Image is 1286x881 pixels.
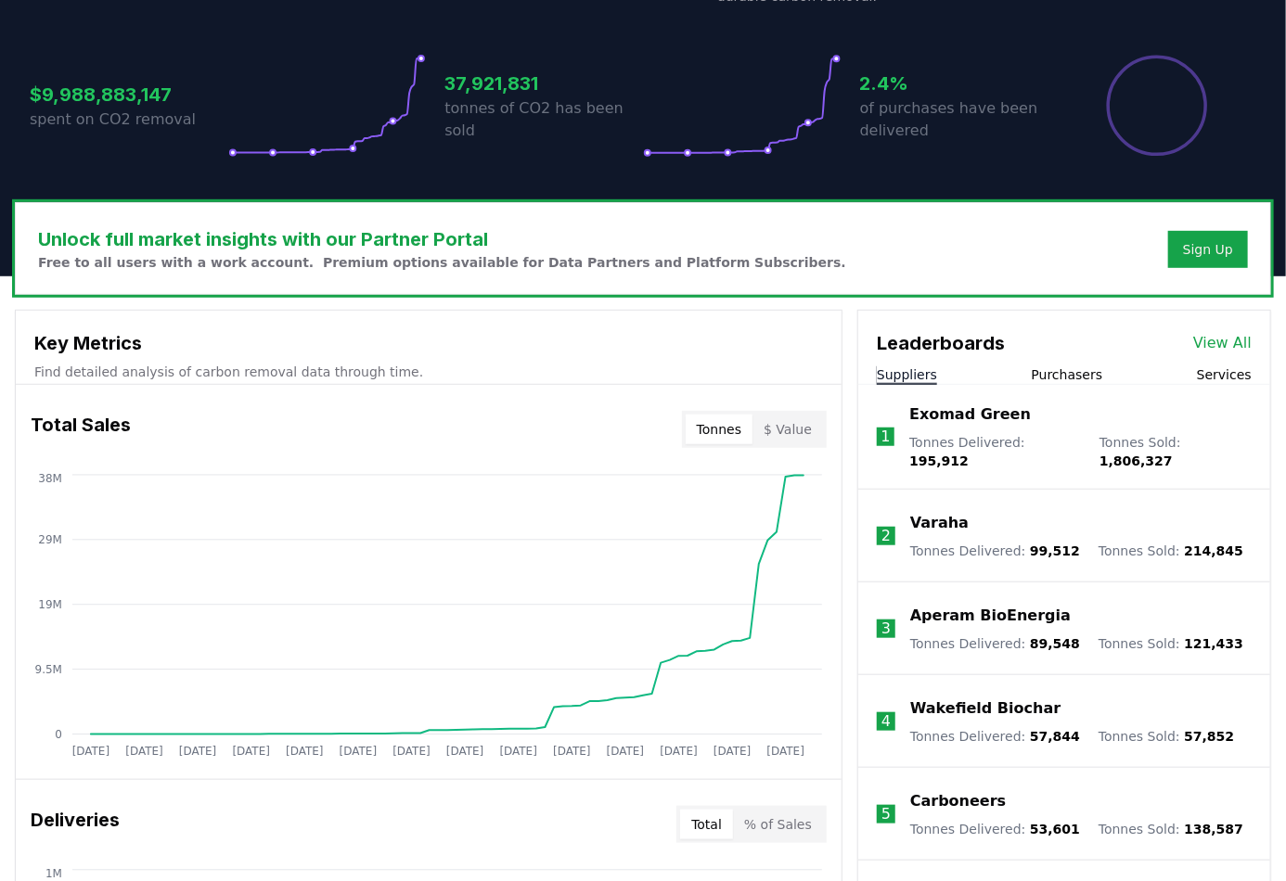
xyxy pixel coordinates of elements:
p: Tonnes Sold : [1100,433,1252,470]
p: 4 [881,710,891,733]
button: Total [680,810,733,839]
h3: Deliveries [31,806,120,843]
h3: Unlock full market insights with our Partner Portal [38,225,846,253]
span: 1,806,327 [1100,453,1173,468]
a: Carboneers [910,790,1006,812]
tspan: [DATE] [446,745,483,758]
a: Aperam BioEnergia [910,605,1071,627]
p: Tonnes Sold : [1099,727,1234,746]
button: Services [1197,365,1252,384]
p: of purchases have been delivered [860,97,1059,142]
span: 57,852 [1184,729,1234,744]
p: Tonnes Sold : [1099,820,1243,838]
tspan: 38M [38,472,62,485]
span: 195,912 [909,453,969,468]
h3: $9,988,883,147 [30,81,228,109]
span: 89,548 [1030,636,1080,651]
tspan: 19M [38,598,62,611]
p: Tonnes Delivered : [909,433,1081,470]
p: 1 [881,426,891,448]
tspan: [DATE] [607,745,644,758]
a: Sign Up [1183,240,1233,259]
p: Tonnes Delivered : [910,727,1080,746]
p: 5 [881,803,891,825]
p: Find detailed analysis of carbon removal data through time. [34,363,823,381]
tspan: 9.5M [35,663,62,676]
p: Tonnes Delivered : [910,634,1080,653]
tspan: [DATE] [392,745,430,758]
tspan: [DATE] [232,745,269,758]
p: 3 [881,618,891,640]
button: Purchasers [1032,365,1103,384]
p: Tonnes Sold : [1099,542,1243,560]
span: 138,587 [1184,822,1243,836]
tspan: [DATE] [500,745,537,758]
p: spent on CO2 removal [30,109,228,131]
span: 214,845 [1184,543,1243,558]
p: Tonnes Delivered : [910,542,1080,560]
p: 2 [881,525,891,547]
span: 121,433 [1184,636,1243,651]
tspan: 1M [45,867,62,880]
p: tonnes of CO2 has been sold [444,97,643,142]
a: View All [1193,332,1252,354]
tspan: [DATE] [660,745,697,758]
tspan: 29M [38,533,62,546]
p: Tonnes Delivered : [910,820,1080,838]
a: Wakefield Biochar [910,697,1061,720]
button: Tonnes [686,415,752,444]
button: Suppliers [877,365,937,384]
span: 57,844 [1030,729,1080,744]
h3: Leaderboards [877,329,1005,357]
a: Exomad Green [909,403,1031,426]
tspan: [DATE] [340,745,377,758]
p: Tonnes Sold : [1099,634,1243,653]
h3: Total Sales [31,411,131,448]
tspan: [DATE] [767,745,804,758]
tspan: [DATE] [125,745,162,758]
tspan: [DATE] [179,745,216,758]
h3: 2.4% [860,70,1059,97]
h3: Key Metrics [34,329,823,357]
button: Sign Up [1168,231,1248,268]
span: 53,601 [1030,822,1080,836]
div: Percentage of sales delivered [1105,54,1209,158]
h3: 37,921,831 [444,70,643,97]
p: Free to all users with a work account. Premium options available for Data Partners and Platform S... [38,253,846,272]
tspan: [DATE] [72,745,109,758]
button: % of Sales [733,810,823,839]
tspan: [DATE] [714,745,751,758]
tspan: [DATE] [286,745,323,758]
a: Varaha [910,512,969,534]
button: $ Value [752,415,823,444]
span: 99,512 [1030,543,1080,558]
tspan: [DATE] [553,745,590,758]
tspan: 0 [55,728,62,741]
